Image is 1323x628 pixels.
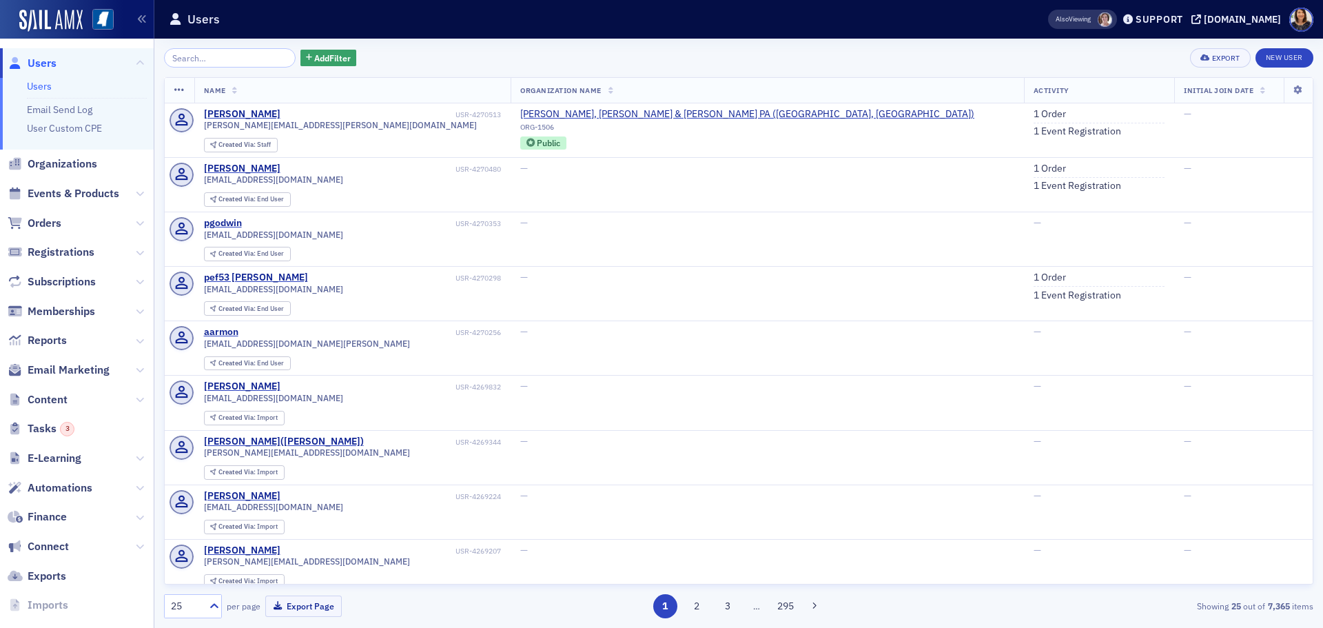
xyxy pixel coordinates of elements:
a: 1 Order [1034,108,1066,121]
span: Initial Join Date [1184,85,1253,95]
div: Created Via: End User [204,301,291,316]
a: aarmon [204,326,238,338]
a: Users [8,56,57,71]
button: 2 [684,594,708,618]
div: USR-4270353 [244,219,501,228]
a: [PERSON_NAME] [204,108,280,121]
div: USR-4270480 [283,165,501,174]
span: — [520,435,528,447]
div: [DOMAIN_NAME] [1204,13,1281,26]
a: [PERSON_NAME] [204,163,280,175]
strong: 25 [1229,600,1243,612]
span: — [1184,162,1191,174]
span: Exports [28,569,66,584]
a: Imports [8,598,68,613]
div: Import [218,523,278,531]
button: AddFilter [300,50,357,67]
a: [PERSON_NAME], [PERSON_NAME] & [PERSON_NAME] PA ([GEOGRAPHIC_DATA], [GEOGRAPHIC_DATA]) [520,108,974,121]
a: View Homepage [83,9,114,32]
label: per page [227,600,260,612]
h1: Users [187,11,220,28]
span: — [1184,271,1191,283]
div: Created Via: Import [204,465,285,480]
div: Created Via: End User [204,356,291,371]
button: Export [1190,48,1250,68]
a: [PERSON_NAME] [204,545,280,557]
div: USR-4269344 [366,438,501,447]
span: [EMAIL_ADDRESS][DOMAIN_NAME] [204,174,343,185]
div: Created Via: Import [204,520,285,534]
span: — [1184,380,1191,392]
span: — [520,216,528,229]
a: Events & Products [8,186,119,201]
div: pgodwin [204,217,242,230]
div: End User [218,196,284,203]
div: Created Via: Import [204,411,285,425]
div: Public [520,136,566,150]
span: — [520,489,528,502]
a: SailAMX [19,10,83,32]
span: — [1184,216,1191,229]
span: [EMAIL_ADDRESS][DOMAIN_NAME] [204,230,343,240]
span: — [520,325,528,338]
span: — [1034,544,1041,556]
span: Profile [1289,8,1313,32]
span: Add Filter [314,52,351,64]
span: [EMAIL_ADDRESS][DOMAIN_NAME][PERSON_NAME] [204,338,410,349]
a: 1 Event Registration [1034,180,1121,192]
div: Created Via: Staff [204,138,278,152]
a: 1 Order [1034,163,1066,175]
div: Staff [218,141,271,149]
a: Content [8,392,68,407]
span: Created Via : [218,249,257,258]
img: SailAMX [92,9,114,30]
a: Registrations [8,245,94,260]
span: [EMAIL_ADDRESS][DOMAIN_NAME] [204,284,343,294]
a: Connect [8,539,69,554]
span: — [520,162,528,174]
span: Connect [28,539,69,554]
span: — [1034,216,1041,229]
a: Email Send Log [27,103,92,116]
div: ORG-1506 [520,123,974,136]
a: 1 Event Registration [1034,125,1121,138]
a: Automations [8,480,92,496]
span: Created Via : [218,576,257,585]
span: Reports [28,333,67,348]
div: [PERSON_NAME]([PERSON_NAME]) [204,436,364,448]
span: Lydia Carlisle [1098,12,1112,27]
a: Tasks3 [8,421,74,436]
span: — [1034,489,1041,502]
span: Viewing [1056,14,1091,24]
div: End User [218,360,284,367]
a: Orders [8,216,61,231]
span: Users [28,56,57,71]
span: Created Via : [218,522,257,531]
span: Created Via : [218,304,257,313]
div: USR-4269832 [283,383,501,392]
span: Created Via : [218,358,257,367]
a: 1 Event Registration [1034,290,1121,302]
div: USR-4270298 [310,274,501,283]
div: USR-4270256 [240,328,501,337]
span: — [1184,108,1191,120]
span: Created Via : [218,413,257,422]
div: Created Via: End User [204,247,291,261]
div: 25 [171,599,201,614]
a: Users [27,80,52,92]
div: Also [1056,14,1069,23]
button: [DOMAIN_NAME] [1191,14,1286,24]
span: Subscriptions [28,274,96,290]
span: [PERSON_NAME][EMAIL_ADDRESS][DOMAIN_NAME] [204,447,410,458]
span: Orders [28,216,61,231]
span: Finance [28,509,67,525]
span: — [1184,544,1191,556]
a: 1 Order [1034,272,1066,284]
div: USR-4269224 [283,492,501,501]
span: — [520,271,528,283]
div: Import [218,414,278,422]
div: USR-4270513 [283,110,501,119]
